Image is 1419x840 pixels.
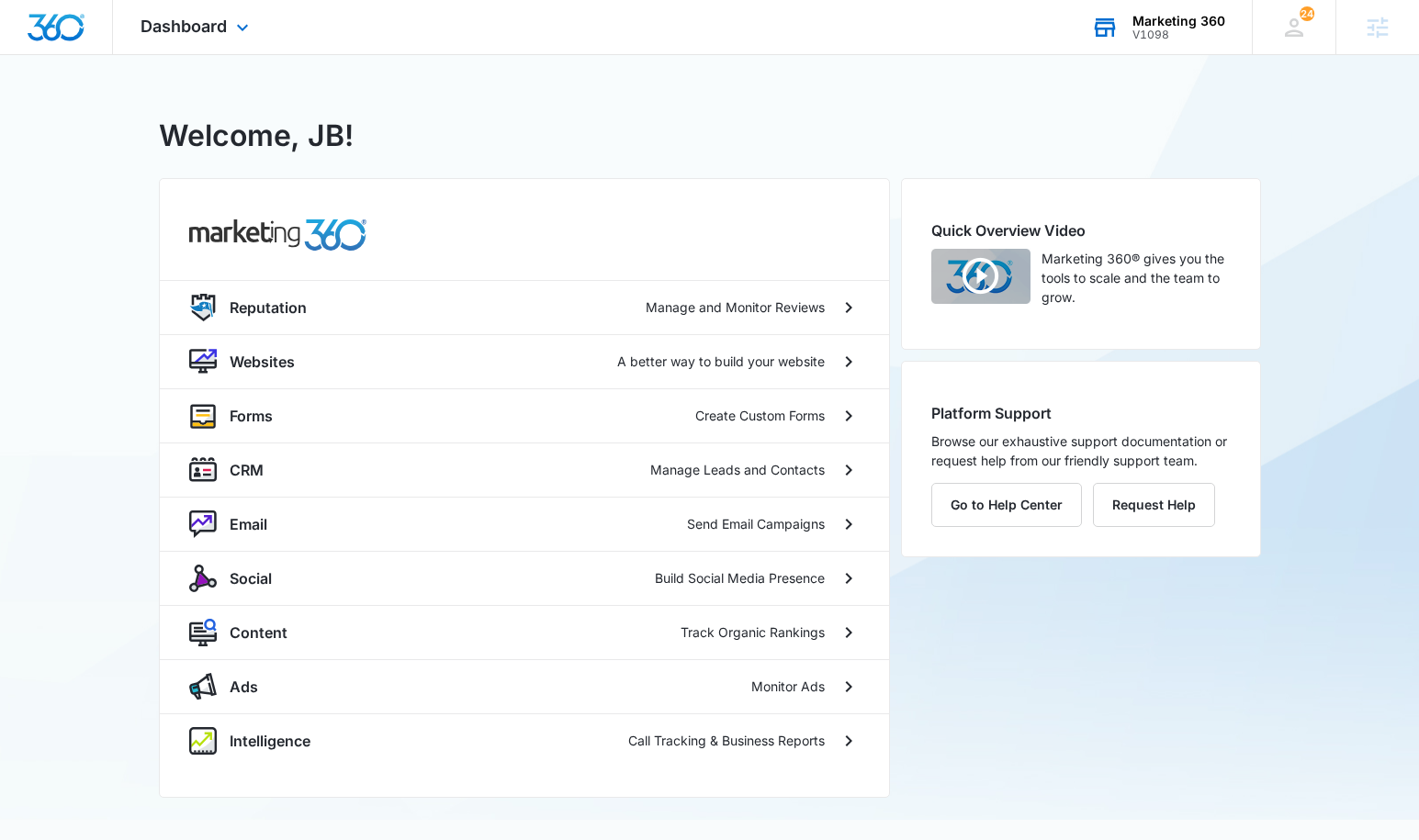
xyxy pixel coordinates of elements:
a: crmCRMManage Leads and Contacts [160,442,889,497]
h2: Platform Support [931,402,1231,424]
img: intelligence [189,727,217,755]
p: Track Organic Rankings [681,622,825,642]
img: Quick Overview Video [931,249,1030,304]
p: Content [230,622,287,644]
p: Marketing 360® gives you the tools to scale and the team to grow. [1042,249,1231,307]
p: Manage and Monitor Reviews [646,297,825,317]
a: websiteWebsitesA better way to build your website [160,334,889,388]
h1: Welcome, JB! [159,114,354,158]
img: reputation [189,294,217,321]
p: Ads [230,676,258,698]
img: crm [189,456,217,484]
p: Call Tracking & Business Reports [628,731,825,750]
img: website [189,348,217,375]
p: Build Social Media Presence [655,568,825,588]
img: ads [189,673,217,700]
img: common.products.marketing.title [189,219,367,251]
p: Intelligence [230,730,310,752]
a: intelligenceIntelligenceCall Tracking & Business Reports [160,713,889,767]
a: Go to Help Center [931,497,1093,512]
img: nurture [189,510,217,538]
p: Email [230,513,267,535]
p: Reputation [230,297,307,319]
a: formsFormsCreate Custom Forms [160,388,889,442]
p: Create Custom Forms [695,406,825,425]
p: Manage Leads and Contacts [650,460,825,479]
img: content [189,619,217,646]
img: social [189,565,217,592]
a: contentContentTrack Organic Rankings [160,605,889,659]
p: Social [230,567,272,589]
p: CRM [230,459,264,481]
a: Request Help [1093,497,1215,512]
span: Dashboard [141,17,227,36]
p: Websites [230,351,295,373]
p: Monitor Ads [751,677,825,696]
img: forms [189,402,217,430]
a: reputationReputationManage and Monitor Reviews [160,280,889,334]
button: Go to Help Center [931,483,1082,527]
h2: Quick Overview Video [931,219,1231,241]
p: Forms [230,405,273,427]
p: A better way to build your website [617,352,825,371]
div: account name [1132,14,1225,28]
a: adsAdsMonitor Ads [160,659,889,713]
p: Send Email Campaigns [687,514,825,533]
button: Request Help [1093,483,1215,527]
div: account id [1132,28,1225,41]
a: socialSocialBuild Social Media Presence [160,551,889,605]
a: nurtureEmailSend Email Campaigns [160,497,889,551]
div: notifications count [1300,6,1314,21]
span: 24 [1300,6,1314,21]
p: Browse our exhaustive support documentation or request help from our friendly support team. [931,431,1231,470]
